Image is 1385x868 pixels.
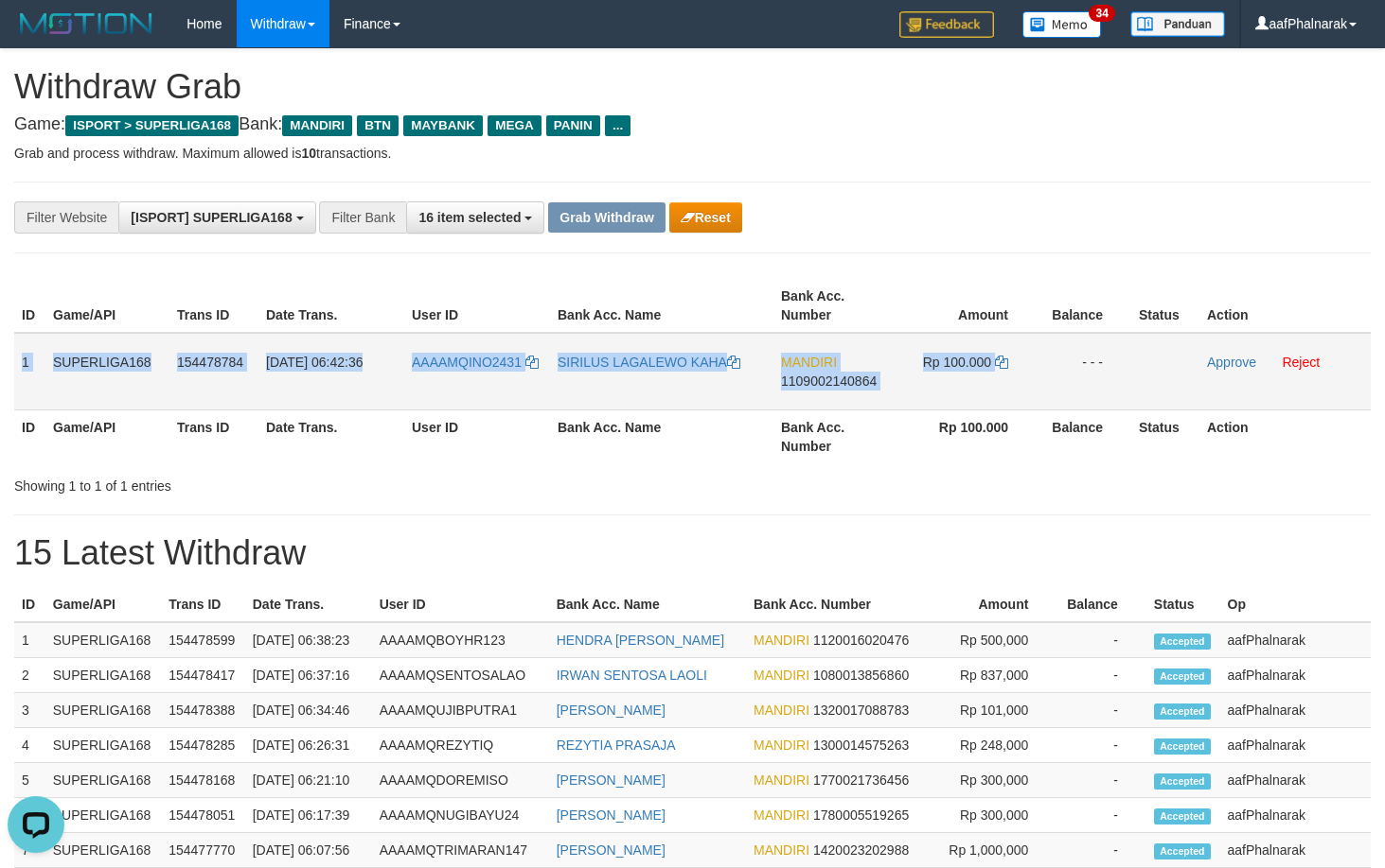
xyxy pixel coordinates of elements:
th: Date Trans. [258,409,404,463]
th: Game/API [45,587,161,622]
td: 154477770 [161,833,245,868]
td: Rp 837,000 [928,658,1057,693]
td: - [1057,763,1145,798]
span: AAAAMQINO2431 [412,355,522,370]
td: SUPERLIGA168 [45,833,161,868]
th: ID [14,279,45,333]
span: MANDIRI [754,633,809,648]
h1: Withdraw Grab [14,68,1371,106]
span: Accepted [1154,843,1211,859]
h1: 15 Latest Withdraw [14,534,1371,572]
th: Bank Acc. Name [550,409,773,463]
span: MANDIRI [754,842,809,858]
th: Action [1199,279,1371,333]
button: Reset [669,202,742,233]
button: [ISPORT] SUPERLIGA168 [118,201,315,234]
div: Showing 1 to 1 of 1 entries [14,469,563,495]
th: Status [1131,409,1199,463]
th: Game/API [45,279,169,333]
span: MEGA [488,115,542,136]
span: Copy 1300014575263 to clipboard [813,738,909,753]
th: Balance [1057,587,1145,622]
span: MANDIRI [754,807,809,823]
th: Op [1220,587,1372,622]
div: Filter Bank [319,201,406,234]
td: - - - [1037,333,1131,410]
td: 1 [14,333,45,410]
span: Accepted [1154,668,1211,685]
th: Balance [1037,279,1131,333]
td: 5 [14,763,45,798]
td: AAAAMQTRIMARAN147 [372,833,549,868]
span: 16 item selected [418,210,521,225]
td: [DATE] 06:34:46 [245,693,372,728]
img: MOTION_logo.png [14,9,158,38]
td: Rp 248,000 [928,728,1057,763]
td: AAAAMQBOYHR123 [372,622,549,658]
th: ID [14,587,45,622]
span: PANIN [546,115,600,136]
td: SUPERLIGA168 [45,622,161,658]
th: Amount [894,279,1037,333]
th: Bank Acc. Number [773,279,894,333]
span: Copy 1780005519265 to clipboard [813,807,909,823]
td: 3 [14,693,45,728]
img: panduan.png [1130,11,1225,37]
a: SIRILUS LAGALEWO KAHA [558,355,740,370]
th: Date Trans. [245,587,372,622]
a: [PERSON_NAME] [557,773,666,788]
span: MANDIRI [754,703,809,718]
td: aafPhalnarak [1220,622,1372,658]
div: Filter Website [14,201,118,234]
td: [DATE] 06:21:10 [245,763,372,798]
span: MANDIRI [754,668,809,683]
td: 154478051 [161,798,245,833]
span: Rp 100.000 [923,355,991,370]
td: SUPERLIGA168 [45,728,161,763]
th: Trans ID [161,587,245,622]
td: [DATE] 06:26:31 [245,728,372,763]
img: Button%20Memo.svg [1022,11,1102,38]
td: AAAAMQREZYTIQ [372,728,549,763]
a: Copy 100000 to clipboard [995,355,1008,370]
td: Rp 300,000 [928,763,1057,798]
th: Trans ID [169,279,258,333]
td: Rp 500,000 [928,622,1057,658]
td: SUPERLIGA168 [45,658,161,693]
td: - [1057,693,1145,728]
span: Copy 1080013856860 to clipboard [813,668,909,683]
td: SUPERLIGA168 [45,693,161,728]
td: - [1057,728,1145,763]
button: Grab Withdraw [548,202,665,233]
a: REZYTIA PRASAJA [557,738,676,753]
span: [DATE] 06:42:36 [266,355,363,370]
img: Feedback.jpg [899,11,994,38]
td: aafPhalnarak [1220,658,1372,693]
td: [DATE] 06:07:56 [245,833,372,868]
th: Amount [928,587,1057,622]
th: Bank Acc. Number [773,409,894,463]
td: - [1057,798,1145,833]
th: Game/API [45,409,169,463]
a: IRWAN SENTOSA LAOLI [557,668,707,683]
h4: Game: Bank: [14,115,1371,134]
td: 4 [14,728,45,763]
a: Reject [1282,355,1320,370]
span: Copy 1120016020476 to clipboard [813,633,909,648]
th: Trans ID [169,409,258,463]
th: ID [14,409,45,463]
td: AAAAMQDOREMISO [372,763,549,798]
td: 2 [14,658,45,693]
td: 154478417 [161,658,245,693]
th: Date Trans. [258,279,404,333]
button: Open LiveChat chat widget [8,8,64,64]
a: [PERSON_NAME] [557,703,666,718]
a: AAAAMQINO2431 [412,355,539,370]
span: [ISPORT] SUPERLIGA168 [131,210,292,225]
td: 154478599 [161,622,245,658]
span: MANDIRI [754,738,809,753]
strong: 10 [301,146,316,161]
th: User ID [404,279,550,333]
td: AAAAMQUJIBPUTRA1 [372,693,549,728]
th: Bank Acc. Name [549,587,746,622]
